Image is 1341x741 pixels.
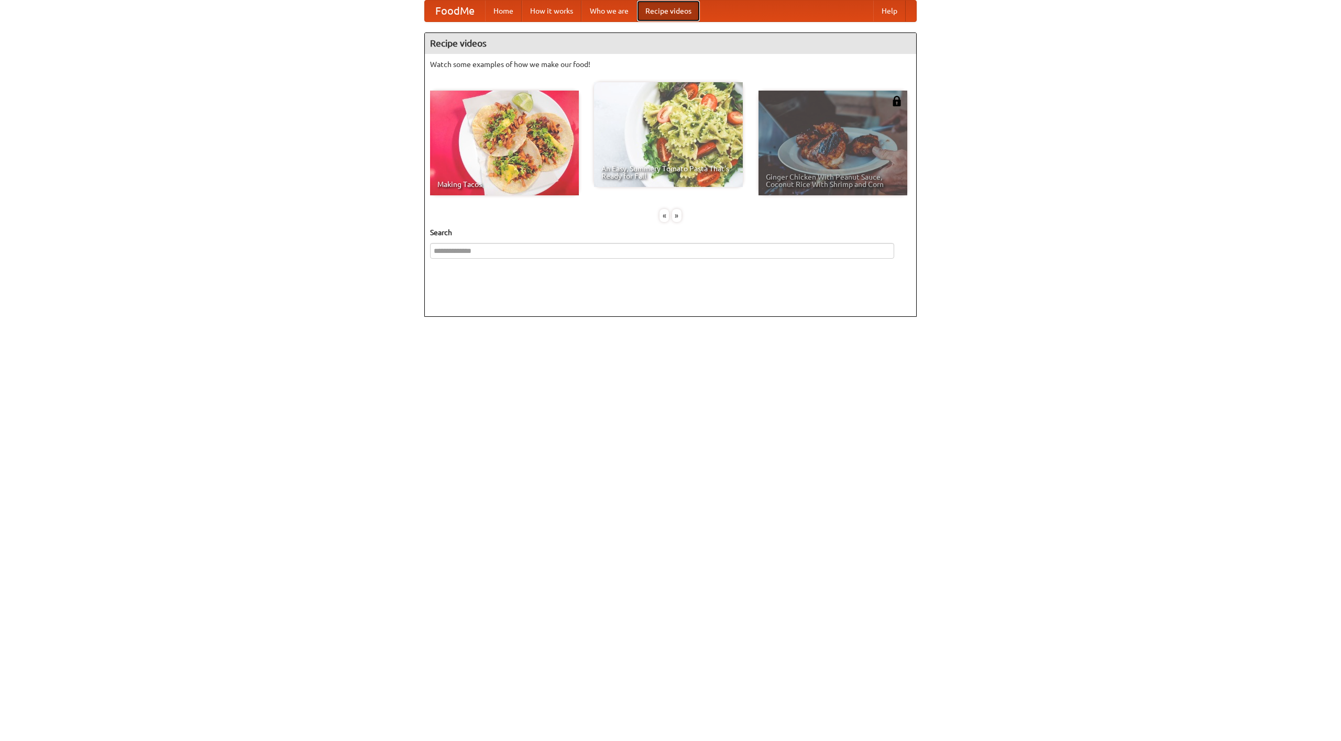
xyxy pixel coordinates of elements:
img: 483408.png [892,96,902,106]
a: Help [873,1,906,21]
a: How it works [522,1,581,21]
div: » [672,209,682,222]
a: Home [485,1,522,21]
a: An Easy, Summery Tomato Pasta That's Ready for Fall [594,82,743,187]
a: Who we are [581,1,637,21]
a: Recipe videos [637,1,700,21]
span: An Easy, Summery Tomato Pasta That's Ready for Fall [601,165,735,180]
span: Making Tacos [437,181,571,188]
div: « [659,209,669,222]
h4: Recipe videos [425,33,916,54]
a: FoodMe [425,1,485,21]
a: Making Tacos [430,91,579,195]
p: Watch some examples of how we make our food! [430,59,911,70]
h5: Search [430,227,911,238]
